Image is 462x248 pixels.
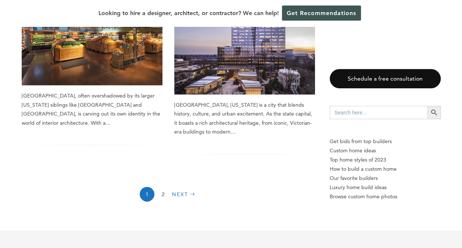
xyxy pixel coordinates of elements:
p: Get bids from top builders [330,137,441,146]
svg: Search [430,109,438,117]
a: How to build a custom home [330,164,441,174]
span: 1 [140,187,154,202]
a: Schedule a free consultation [330,69,441,89]
a: Luxury home build ideas [330,183,441,192]
iframe: Drift Widget Chat Controller [321,195,453,239]
a: Custom home ideas [330,146,441,155]
a: Our favorite builders [330,174,441,183]
a: 2 [156,187,171,202]
a: Get Recommendations [282,6,361,21]
a: Top home styles of 2023 [330,155,441,164]
a: Next [172,187,197,202]
input: Search here... [330,106,427,119]
a: Browse custom home photos [330,192,441,201]
div: [GEOGRAPHIC_DATA], [US_STATE] is a city that blends history, culture, and urban excitement. As th... [174,100,315,137]
div: [GEOGRAPHIC_DATA], often overshadowed by its larger [US_STATE] siblings like [GEOGRAPHIC_DATA] an... [22,91,162,127]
